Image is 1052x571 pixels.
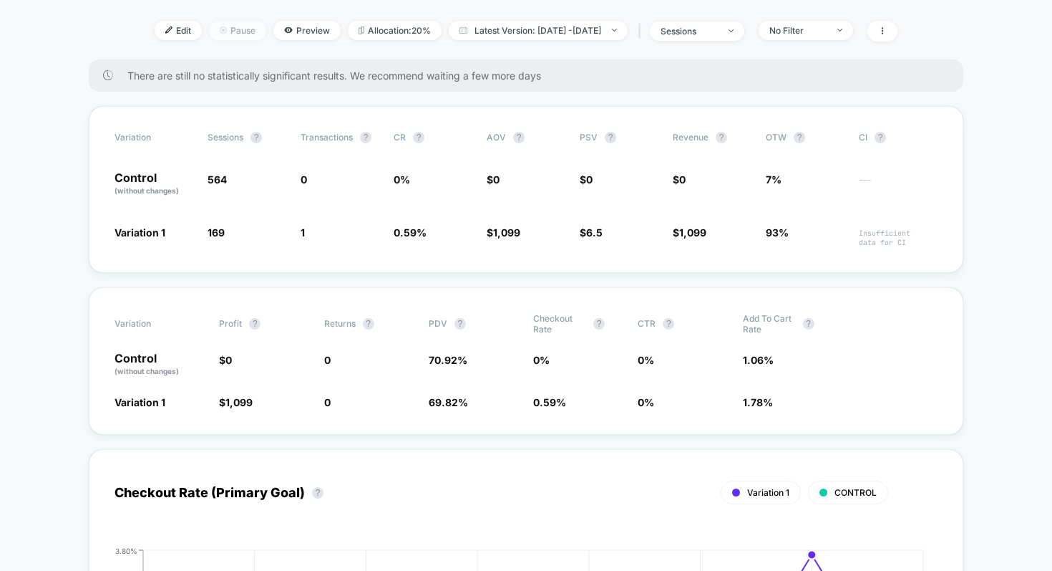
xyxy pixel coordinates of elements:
button: ? [593,318,605,330]
span: Variation [115,313,193,335]
button: ? [454,318,466,330]
span: Profit [219,318,242,329]
img: calendar [459,27,467,34]
span: OTW [766,132,844,143]
div: sessions [661,26,718,37]
span: 0 % [394,173,410,186]
img: end [837,29,842,32]
span: 0 [324,354,331,366]
span: Variation 1 [115,226,165,239]
span: Variation 1 [115,396,165,408]
img: edit [165,27,172,34]
span: | [635,21,650,42]
span: 0 % [638,396,654,408]
span: CTR [638,318,656,329]
button: ? [663,318,674,330]
span: Variation 1 [747,487,789,498]
span: 0.59 % [394,226,427,239]
span: 0.59 % [533,396,566,408]
span: CONTROL [834,487,877,498]
span: (without changes) [115,367,179,375]
span: 0 % [638,354,654,366]
span: 564 [208,173,227,186]
span: Preview [273,21,341,40]
span: Variation [115,132,193,143]
p: Control [115,352,205,377]
span: $ [219,354,232,366]
span: Allocation: 20% [348,21,442,40]
button: ? [803,318,814,330]
button: ? [413,132,424,143]
div: No Filter [769,25,827,36]
span: CI [859,132,937,143]
span: (without changes) [115,186,179,195]
span: 1,099 [679,226,706,239]
span: 169 [208,226,225,239]
button: ? [605,132,616,143]
span: 1,099 [493,226,520,239]
span: Returns [324,318,356,329]
span: $ [219,396,253,408]
span: 1,099 [225,396,253,408]
span: 7% [766,173,781,186]
span: 1.78 % [743,396,773,408]
span: $ [487,226,520,239]
button: ? [716,132,727,143]
button: ? [250,132,262,143]
span: Sessions [208,132,243,143]
span: PDV [429,318,447,329]
span: $ [673,226,706,239]
button: ? [513,132,525,143]
img: rebalance [359,27,364,34]
span: 0 [493,173,500,186]
button: ? [875,132,886,143]
span: 0 [301,173,307,186]
img: end [220,27,227,34]
button: ? [249,318,260,330]
span: 69.82 % [429,396,468,408]
span: 6.5 [586,226,603,239]
span: Add To Cart Rate [743,313,796,335]
span: Revenue [673,132,708,143]
span: Transactions [301,132,353,143]
span: 0 [225,354,232,366]
button: ? [363,318,374,330]
tspan: 3.80% [115,546,137,555]
span: 0 % [533,354,550,366]
span: 1.06 % [743,354,774,366]
span: Checkout Rate [533,313,586,335]
span: Latest Version: [DATE] - [DATE] [449,21,628,40]
span: --- [859,176,937,196]
span: Pause [209,21,266,40]
button: ? [312,487,323,499]
span: 70.92 % [429,354,467,366]
img: end [612,29,617,32]
img: end [729,29,734,32]
span: Edit [155,21,202,40]
button: ? [360,132,371,143]
span: 93% [766,226,789,239]
button: ? [794,132,805,143]
span: $ [580,226,603,239]
span: There are still no statistically significant results. We recommend waiting a few more days [127,69,935,82]
span: 0 [324,396,331,408]
span: 1 [301,226,305,239]
span: $ [487,173,500,186]
span: CR [394,132,406,143]
span: AOV [487,132,506,143]
span: 0 [586,173,593,186]
span: Insufficient data for CI [859,229,937,247]
span: $ [673,173,686,186]
p: Control [115,172,193,196]
span: $ [580,173,593,186]
span: 0 [679,173,686,186]
span: PSV [580,132,598,143]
